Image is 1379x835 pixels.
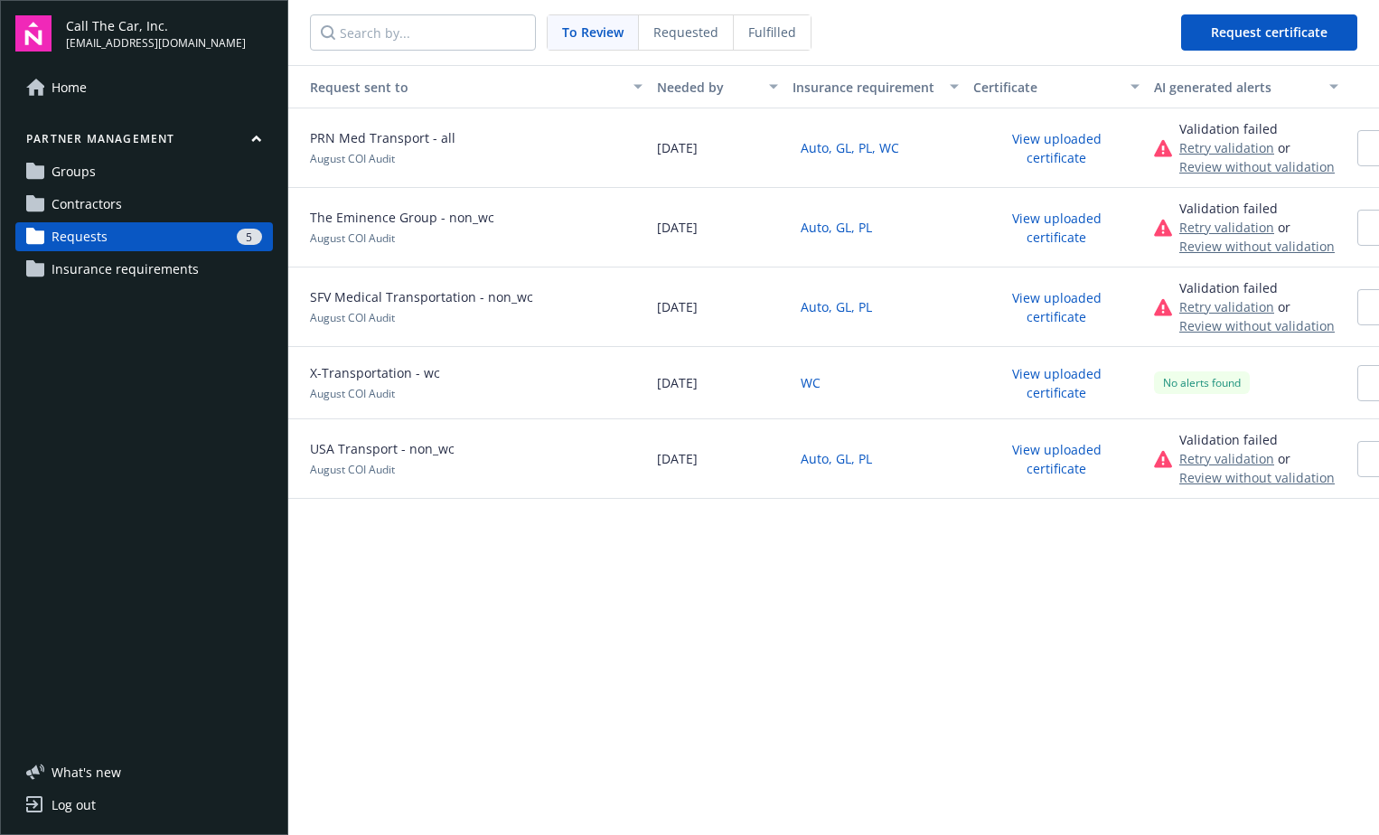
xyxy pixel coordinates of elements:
[310,363,440,382] span: X-Transportation - wc
[310,439,455,458] span: USA Transport - non_wc
[1179,157,1335,176] button: Review without validation
[966,65,1147,108] button: Certificate
[1147,65,1346,108] button: AI generated alerts
[650,65,785,108] button: Needed by
[793,445,880,473] button: Auto, GL, PL
[1179,449,1274,468] button: Retry validation
[793,369,829,397] button: WC
[15,157,273,186] a: Groups
[15,255,273,284] a: Insurance requirements
[52,791,96,820] div: Log out
[15,131,273,154] button: Partner management
[1211,23,1327,41] span: Request certificate
[973,436,1140,483] button: View uploaded certificate
[310,128,455,147] span: PRN Med Transport - all
[310,287,533,306] span: SFV Medical Transportation - non_wc
[15,15,52,52] img: navigator-logo.svg
[15,222,273,251] a: Requests5
[310,310,395,325] span: August COI Audit
[52,222,108,251] span: Requests
[1179,468,1335,487] button: Review without validation
[657,78,758,97] div: Needed by
[310,462,395,477] span: August COI Audit
[793,293,880,321] button: Auto, GL, PL
[973,125,1140,172] button: View uploaded certificate
[562,23,624,42] span: To Review
[1179,138,1274,157] button: Retry validation
[15,763,150,782] button: What's new
[657,138,698,157] span: [DATE]
[310,230,395,246] span: August COI Audit
[1179,449,1335,487] div: or
[66,35,246,52] span: [EMAIL_ADDRESS][DOMAIN_NAME]
[1154,371,1250,394] div: No alerts found
[237,229,262,245] div: 5
[1179,316,1335,335] button: Review without validation
[973,78,1120,97] div: Certificate
[310,151,395,166] span: August COI Audit
[793,78,939,97] div: Insurance requirement
[1179,297,1335,335] div: or
[1179,297,1274,316] button: Retry validation
[1179,218,1335,256] div: or
[295,78,623,97] div: Request sent to
[66,15,273,52] button: Call The Car, Inc.[EMAIL_ADDRESS][DOMAIN_NAME]
[973,284,1140,331] button: View uploaded certificate
[66,16,246,35] span: Call The Car, Inc.
[793,134,907,162] button: Auto, GL, PL, WC
[52,73,87,102] span: Home
[1179,237,1335,256] button: Review without validation
[15,190,273,219] a: Contractors
[1154,78,1318,97] div: AI generated alerts
[310,14,536,51] input: Search by...
[973,360,1140,407] button: View uploaded certificate
[653,23,718,42] span: Requested
[15,73,273,102] a: Home
[1179,218,1274,237] button: Retry validation
[1179,430,1335,449] div: Validation failed
[657,449,698,468] span: [DATE]
[1179,278,1335,297] div: Validation failed
[1179,199,1335,218] div: Validation failed
[657,373,698,392] span: [DATE]
[748,23,796,42] span: Fulfilled
[310,208,494,227] span: The Eminence Group - non_wc
[973,204,1140,251] button: View uploaded certificate
[1181,14,1357,51] button: Request certificate
[310,386,395,401] span: August COI Audit
[657,297,698,316] span: [DATE]
[52,190,122,219] span: Contractors
[52,763,121,782] span: What ' s new
[52,255,199,284] span: Insurance requirements
[1179,119,1335,138] div: Validation failed
[52,157,96,186] span: Groups
[657,218,698,237] span: [DATE]
[1179,138,1335,176] div: or
[793,213,880,241] button: Auto, GL, PL
[785,65,966,108] button: Insurance requirement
